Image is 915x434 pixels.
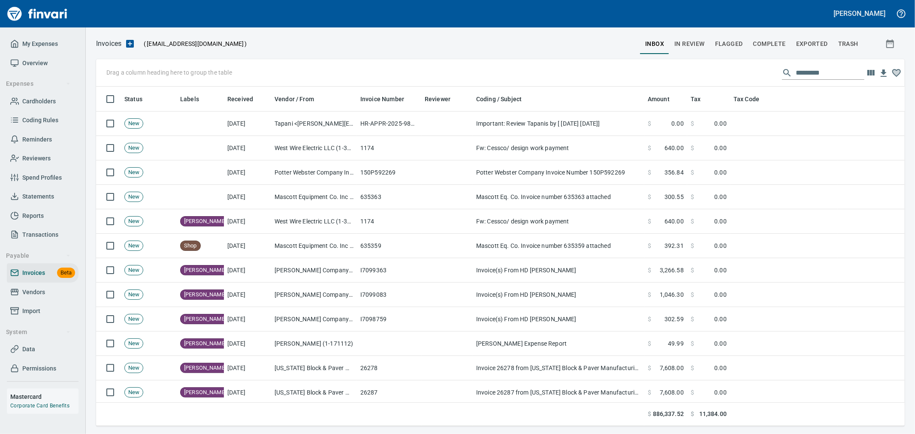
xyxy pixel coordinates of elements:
[106,68,232,77] p: Drag a column heading here to group the table
[224,185,271,209] td: [DATE]
[834,9,885,18] h5: [PERSON_NAME]
[22,96,56,107] span: Cardholders
[691,266,694,274] span: $
[125,242,143,250] span: New
[734,94,759,104] span: Tax Code
[648,290,651,299] span: $
[648,217,651,226] span: $
[125,120,143,128] span: New
[6,327,71,338] span: System
[357,136,421,160] td: 1174
[360,94,404,104] span: Invoice Number
[224,258,271,283] td: [DATE]
[648,193,651,201] span: $
[691,339,694,348] span: $
[648,364,651,372] span: $
[7,111,79,130] a: Coding Rules
[271,332,357,356] td: [PERSON_NAME] (1-171112)
[124,94,154,104] span: Status
[714,119,727,128] span: 0.00
[125,389,143,397] span: New
[224,332,271,356] td: [DATE]
[648,266,651,274] span: $
[7,301,79,321] a: Import
[271,136,357,160] td: West Wire Electric LLC (1-39920)
[653,410,684,419] span: 886,337.52
[3,324,74,340] button: System
[3,76,74,92] button: Expenses
[877,36,905,51] button: Show invoices within a particular date range
[360,94,415,104] span: Invoice Number
[699,410,727,419] span: 11,384.00
[22,268,45,278] span: Invoices
[473,160,644,185] td: Potter Webster Company Invoice Number 150P592269
[664,217,684,226] span: 640.00
[357,356,421,380] td: 26278
[121,39,139,49] button: Upload an Invoice
[7,149,79,168] a: Reviewers
[124,94,142,104] span: Status
[224,209,271,234] td: [DATE]
[691,94,701,104] span: Tax
[664,241,684,250] span: 392.31
[7,168,79,187] a: Spend Profiles
[125,315,143,323] span: New
[476,94,522,104] span: Coding / Subject
[271,112,357,136] td: Tapani <[PERSON_NAME][EMAIL_ADDRESS][DOMAIN_NAME]>
[357,185,421,209] td: 635363
[714,388,727,397] span: 0.00
[139,39,247,48] p: ( )
[181,364,230,372] span: [PERSON_NAME]
[864,66,877,79] button: Choose columns to display
[714,339,727,348] span: 0.00
[146,39,245,48] span: [EMAIL_ADDRESS][DOMAIN_NAME]
[714,217,727,226] span: 0.00
[271,160,357,185] td: Potter Webster Company Inc (1-10818)
[22,344,35,355] span: Data
[275,94,314,104] span: Vendor / From
[180,94,210,104] span: Labels
[7,130,79,149] a: Reminders
[7,187,79,206] a: Statements
[181,389,230,397] span: [PERSON_NAME]
[734,94,770,104] span: Tax Code
[22,58,48,69] span: Overview
[22,134,52,145] span: Reminders
[473,112,644,136] td: Important: Review Tapanis by [ [DATE] [DATE]]
[832,7,888,20] button: [PERSON_NAME]
[181,266,230,274] span: [PERSON_NAME]
[125,169,143,177] span: New
[714,290,727,299] span: 0.00
[10,403,69,409] a: Corporate Card Benefits
[425,94,450,104] span: Reviewer
[125,144,143,152] span: New
[648,144,651,152] span: $
[473,332,644,356] td: [PERSON_NAME] Expense Report
[691,315,694,323] span: $
[648,94,681,104] span: Amount
[22,39,58,49] span: My Expenses
[224,160,271,185] td: [DATE]
[691,364,694,372] span: $
[125,364,143,372] span: New
[357,112,421,136] td: HR-APPR-2025-98468
[357,160,421,185] td: 150P592269
[275,94,325,104] span: Vendor / From
[648,410,651,419] span: $
[57,268,75,278] span: Beta
[227,94,253,104] span: Received
[714,315,727,323] span: 0.00
[645,39,664,49] span: inbox
[181,242,200,250] span: Shop
[180,94,199,104] span: Labels
[473,307,644,332] td: Invoice(s) From HD [PERSON_NAME]
[648,119,651,128] span: $
[473,283,644,307] td: Invoice(s) From HD [PERSON_NAME]
[22,115,58,126] span: Coding Rules
[691,241,694,250] span: $
[473,209,644,234] td: Fw: Cessco/ design work payment
[7,206,79,226] a: Reports
[648,168,651,177] span: $
[22,287,45,298] span: Vendors
[664,144,684,152] span: 640.00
